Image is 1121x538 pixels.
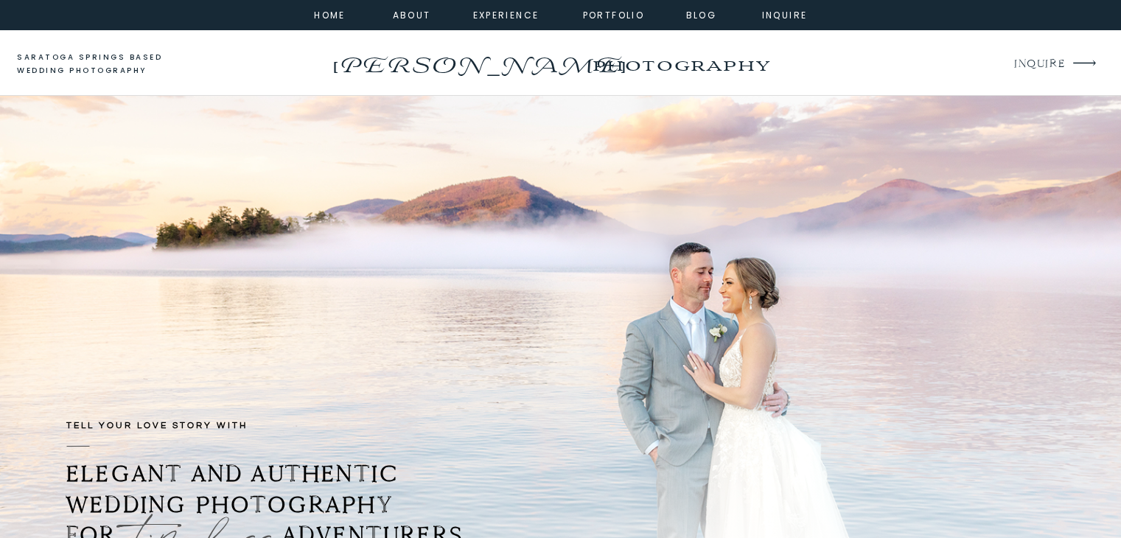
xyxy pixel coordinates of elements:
a: about [393,7,426,21]
a: portfolio [582,7,646,21]
a: INQUIRE [1014,55,1064,74]
a: [PERSON_NAME] [329,48,629,71]
b: TELL YOUR LOVE STORY with [66,421,248,430]
a: saratoga springs based wedding photography [17,51,190,78]
a: experience [473,7,533,21]
a: Blog [675,7,728,21]
a: photography [563,44,798,85]
a: home [310,7,350,21]
a: inquire [758,7,811,21]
